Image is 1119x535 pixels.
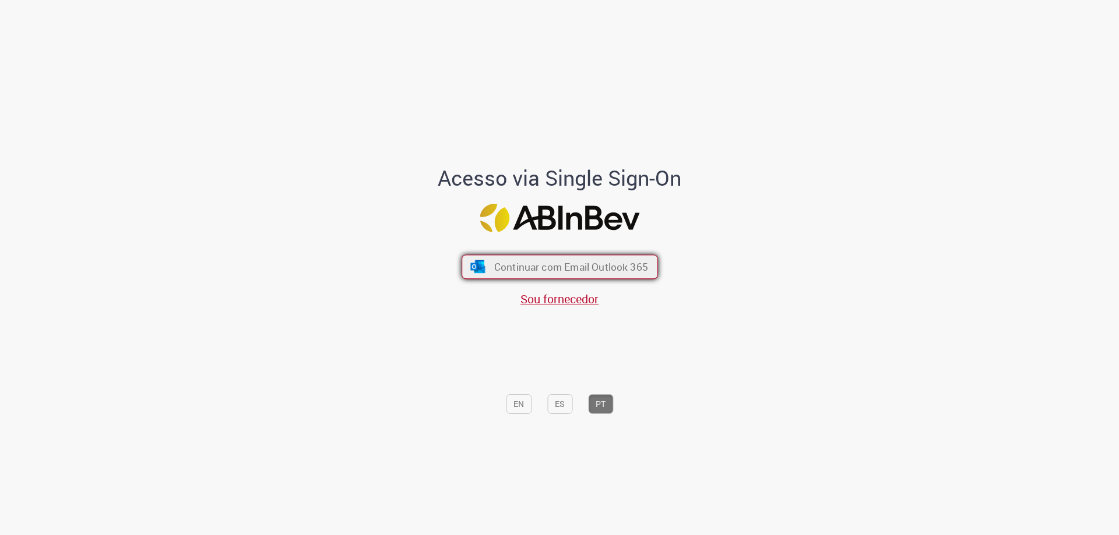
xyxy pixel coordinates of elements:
span: Continuar com Email Outlook 365 [494,260,648,274]
button: EN [506,394,532,414]
button: ES [547,394,572,414]
h1: Acesso via Single Sign-On [398,166,722,190]
img: Logo ABInBev [480,204,639,232]
button: ícone Azure/Microsoft 360 Continuar com Email Outlook 365 [462,255,658,279]
button: PT [588,394,613,414]
a: Sou fornecedor [520,291,599,307]
img: ícone Azure/Microsoft 360 [469,260,486,273]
